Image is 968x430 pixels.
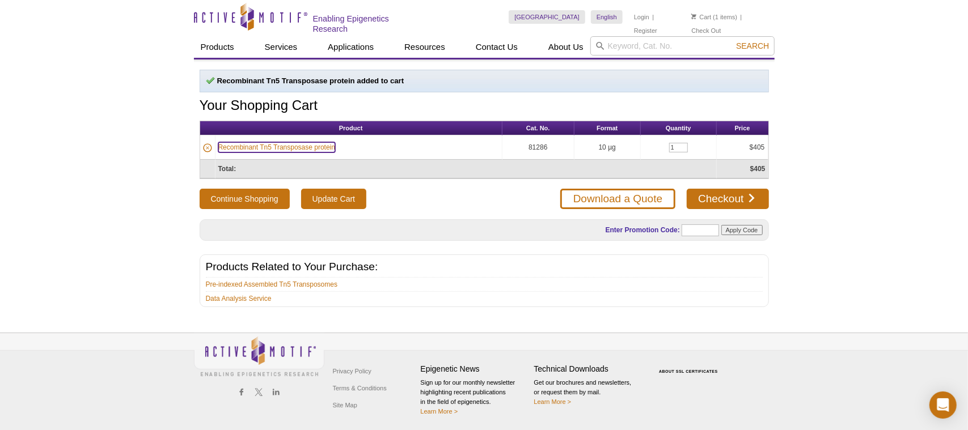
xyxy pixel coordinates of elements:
span: Search [736,41,769,50]
a: About Us [542,36,590,58]
span: Product [339,125,363,131]
a: Cart [691,13,711,21]
a: Data Analysis Service [206,293,272,304]
a: Download a Quote [560,189,675,209]
a: ABOUT SSL CERTIFICATES [659,369,718,373]
span: Quantity [666,125,691,131]
a: Resources [398,36,452,58]
td: 10 µg [574,135,641,160]
strong: $405 [750,165,766,173]
div: Open Intercom Messenger [929,391,957,419]
li: (1 items) [691,10,737,24]
img: Active Motif, [194,333,324,379]
a: Applications [321,36,381,58]
input: Keyword, Cat. No. [590,36,775,56]
h4: Technical Downloads [534,364,642,374]
td: 81286 [502,135,574,160]
li: | [652,10,654,24]
span: Price [735,125,750,131]
a: Site Map [330,397,360,414]
p: Recombinant Tn5 Transposase protein added to cart [206,76,763,86]
span: Cat. No. [526,125,550,131]
h2: Enabling Epigenetics Research [313,14,426,34]
a: Services [258,36,305,58]
button: Continue Shopping [200,189,290,209]
a: Pre-indexed Assembled Tn5 Transposomes [206,279,338,289]
td: $405 [717,135,768,160]
button: Search [733,41,772,51]
table: Click to Verify - This site chose Symantec SSL for secure e-commerce and confidential communicati... [648,353,733,378]
li: | [741,10,742,24]
a: Login [634,13,649,21]
strong: Total: [218,165,236,173]
a: [GEOGRAPHIC_DATA] [509,10,585,24]
a: Learn More > [534,398,572,405]
a: Checkout [687,189,768,209]
img: Your Cart [691,14,696,19]
a: Check Out [691,27,721,35]
input: Apply Code [721,225,763,235]
p: Get our brochures and newsletters, or request them by mail. [534,378,642,407]
input: Update Cart [301,189,366,209]
p: Sign up for our monthly newsletter highlighting recent publications in the field of epigenetics. [421,378,529,416]
a: Products [194,36,241,58]
h2: Products Related to Your Purchase: [206,262,763,272]
a: Terms & Conditions [330,380,390,397]
a: English [591,10,623,24]
a: Recombinant Tn5 Transposase protein [218,142,336,152]
a: Register [634,27,657,35]
h1: Your Shopping Cart [200,98,769,114]
span: Format [597,125,618,131]
h4: Epigenetic News [421,364,529,374]
label: Enter Promotion Code: [605,226,680,234]
a: Privacy Policy [330,363,374,380]
a: Learn More > [421,408,458,415]
a: Contact Us [469,36,525,58]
